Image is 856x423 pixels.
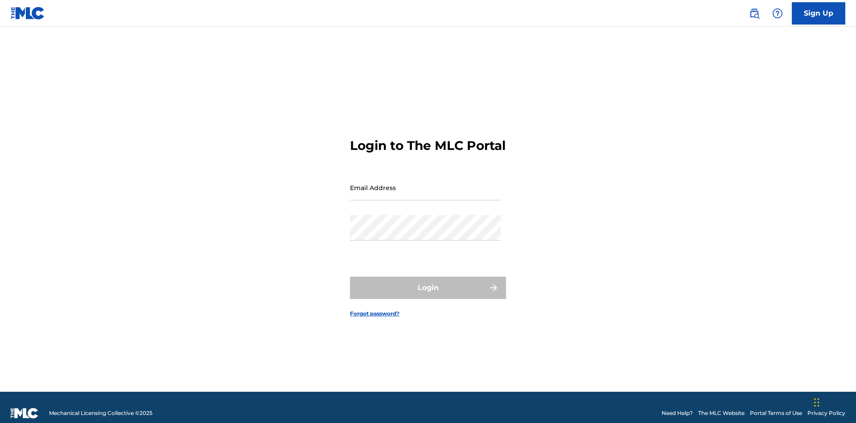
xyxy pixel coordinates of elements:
img: search [749,8,760,19]
a: Public Search [745,4,763,22]
div: Help [769,4,786,22]
a: Need Help? [662,409,693,417]
a: The MLC Website [698,409,745,417]
a: Sign Up [792,2,845,25]
a: Forgot password? [350,310,399,318]
iframe: Chat Widget [811,380,856,423]
img: logo [11,408,38,419]
img: help [772,8,783,19]
h3: Login to The MLC Portal [350,138,506,153]
a: Portal Terms of Use [750,409,802,417]
div: Drag [814,389,819,416]
img: MLC Logo [11,7,45,20]
a: Privacy Policy [807,409,845,417]
span: Mechanical Licensing Collective © 2025 [49,409,152,417]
